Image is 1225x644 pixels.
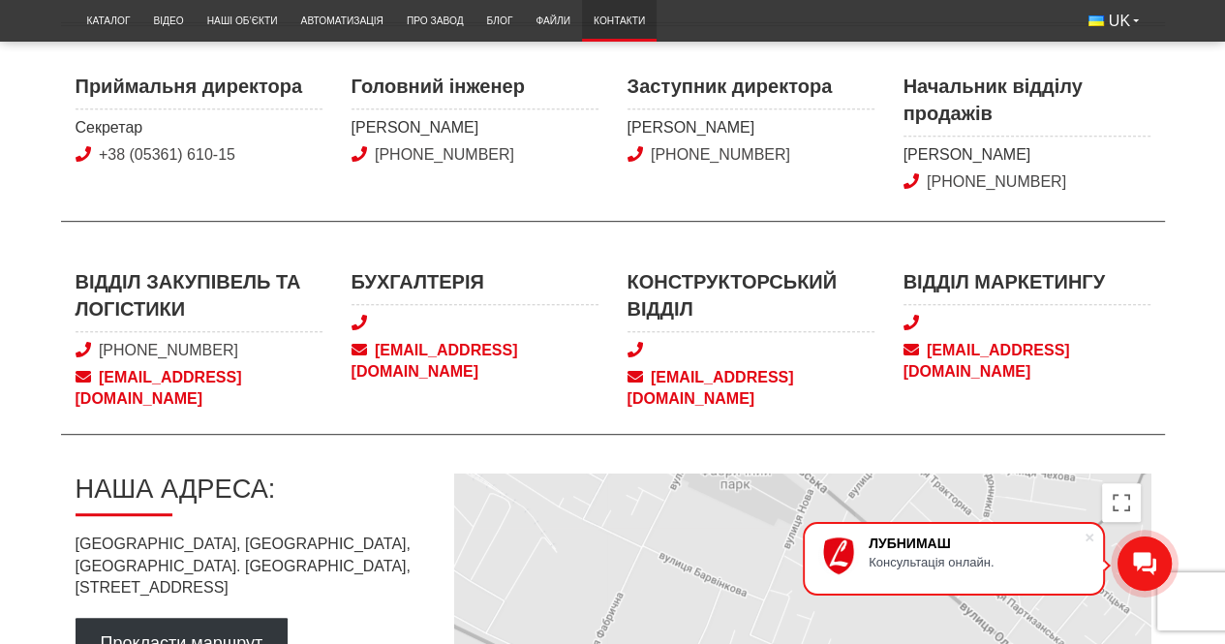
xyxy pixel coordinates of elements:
div: Консультація онлайн. [869,555,1084,569]
div: ЛУБНИМАШ [869,536,1084,551]
span: Головний інженер [352,73,598,108]
a: [EMAIL_ADDRESS][DOMAIN_NAME] [352,340,598,383]
span: Відділ маркетингу [903,268,1150,304]
a: [EMAIL_ADDRESS][DOMAIN_NAME] [903,340,1150,383]
a: [PHONE_NUMBER] [927,173,1066,190]
a: +38 (05361) 610-15 [99,146,235,163]
span: Заступник директора [628,73,874,108]
span: Начальник відділу продажів [903,73,1150,136]
span: Приймальня директора [76,73,322,108]
span: UK [1109,11,1130,32]
span: Відділ закупівель та логістики [76,268,322,331]
a: Наші об’єкти [196,5,290,37]
a: [EMAIL_ADDRESS][DOMAIN_NAME] [76,367,322,411]
span: Конструкторський відділ [628,268,874,331]
span: [PERSON_NAME] [628,117,874,138]
a: Контакти [582,5,657,37]
img: Українська [1088,15,1104,26]
a: Відео [141,5,195,37]
a: [PHONE_NUMBER] [651,146,790,163]
a: [PHONE_NUMBER] [375,146,514,163]
a: Каталог [76,5,142,37]
button: UK [1077,5,1150,38]
a: [EMAIL_ADDRESS][DOMAIN_NAME] [628,367,874,411]
a: Про завод [395,5,475,37]
button: Перемкнути повноекранний режим [1102,483,1141,522]
h2: Наша адреса: [76,474,423,517]
span: Секретар [76,117,322,138]
span: [PERSON_NAME] [903,144,1150,166]
p: [GEOGRAPHIC_DATA], [GEOGRAPHIC_DATA], [GEOGRAPHIC_DATA]. [GEOGRAPHIC_DATA], [STREET_ADDRESS] [76,534,423,598]
span: [PERSON_NAME] [352,117,598,138]
a: [PHONE_NUMBER] [99,342,238,358]
a: Файли [524,5,582,37]
span: Бухгалтерія [352,268,598,304]
a: Блог [475,5,525,37]
a: Автоматизація [290,5,395,37]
